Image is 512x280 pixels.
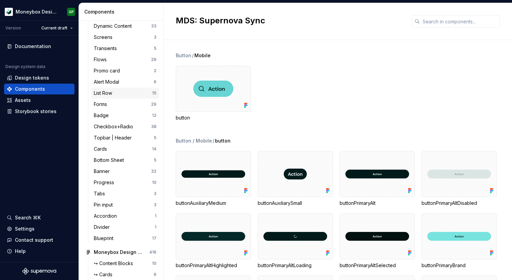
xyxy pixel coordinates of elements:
div: Design system data [5,64,45,69]
div: Flows [94,56,109,63]
div: 5 [154,135,156,141]
div: buttonPrimaryAltSelected [340,262,415,269]
div: 416 [149,250,156,255]
div: Moneybox Design System [16,8,59,15]
div: Assets [15,97,31,104]
div: Banner [94,168,112,175]
div: button [176,66,251,121]
span: button [215,137,231,144]
div: 5 [154,157,156,163]
div: Settings [15,225,35,232]
a: Badge12 [91,110,159,121]
div: 6 [154,272,156,277]
div: Alert Modal [94,79,122,85]
div: buttonPrimaryAlt [340,200,415,207]
svg: Supernova Logo [22,268,56,275]
div: 29 [151,102,156,107]
div: buttonPrimaryAltLoading [258,262,333,269]
div: Components [84,8,161,15]
a: Blueprint17 [91,233,159,244]
div: Progress [94,179,117,186]
div: 1 [155,224,156,230]
div: Version [5,25,21,31]
div: Transients [94,45,120,52]
a: Assets [4,95,74,106]
div: 17 [152,236,156,241]
div: buttonPrimaryAltHighlighted [176,213,251,269]
div: 5 [154,46,156,51]
div: Checkbox+Radio [94,123,136,130]
a: Components [4,84,74,94]
button: Contact support [4,235,74,245]
div: 33 [151,23,156,29]
div: Button [176,52,191,59]
div: 14 [152,146,156,152]
div: 3 [154,202,156,208]
div: Divider [94,224,112,231]
a: Settings [4,223,74,234]
a: Cards14 [91,144,159,154]
div: Help [15,248,26,255]
div: 10 [152,261,156,266]
div: buttonAuxiliaryMedium [176,151,251,207]
div: Forms [94,101,110,108]
span: Mobile [194,52,211,59]
a: Design tokens [4,72,74,83]
a: List Row15 [91,88,159,99]
div: buttonPrimaryAltHighlighted [176,262,251,269]
div: Bottom Sheet [94,157,127,164]
a: Progress10 [91,177,159,188]
img: 9de6ca4a-8ec4-4eed-b9a2-3d312393a40a.png [5,8,13,16]
div: button [176,114,251,121]
button: Current draft [38,23,76,33]
div: 10 [152,180,156,185]
div: buttonPrimaryAlt [340,151,415,207]
a: Storybook stories [4,106,74,117]
div: ↪ Cards [94,271,115,278]
div: 1 [155,213,156,219]
div: buttonPrimaryAltLoading [258,213,333,269]
div: Button / Mobile [176,137,212,144]
a: Promo card2 [91,65,159,76]
div: Cards [94,146,110,152]
div: 6 [154,79,156,85]
div: Tabs [94,190,108,197]
input: Search in components... [420,15,500,27]
a: ↪ Cards6 [91,269,159,280]
div: 32 [151,169,156,174]
a: Documentation [4,41,74,52]
span: Current draft [41,25,67,31]
div: 38 [151,124,156,129]
a: ↪ Content Blocks10 [91,258,159,269]
a: Pin input3 [91,199,159,210]
a: Tabs3 [91,188,159,199]
div: 3 [154,191,156,196]
a: Divider1 [91,222,159,233]
div: ↪ Content Blocks [94,260,136,267]
div: Promo card [94,67,123,74]
button: Help [4,246,74,257]
div: 29 [151,57,156,62]
div: 2 [154,68,156,73]
div: 3 [154,35,156,40]
span: / [213,137,214,144]
div: Storybook stories [15,108,57,115]
a: Alert Modal6 [91,77,159,87]
div: List Row [94,90,115,96]
span: / [192,52,194,59]
div: Contact support [15,237,53,243]
div: Search ⌘K [15,214,41,221]
a: Checkbox+Radio38 [91,121,159,132]
div: Topbar | Header [94,134,134,141]
a: Forms29 [91,99,159,110]
div: buttonPrimaryAltDisabled [422,200,497,207]
a: Moneybox Design System416 [83,247,159,258]
div: buttonPrimaryAltDisabled [422,151,497,207]
button: Search ⌘K [4,212,74,223]
button: Moneybox Design SystemGP [1,4,77,19]
a: Transients5 [91,43,159,54]
div: Screens [94,34,115,41]
div: Blueprint [94,235,116,242]
div: buttonPrimaryBrand [422,262,497,269]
